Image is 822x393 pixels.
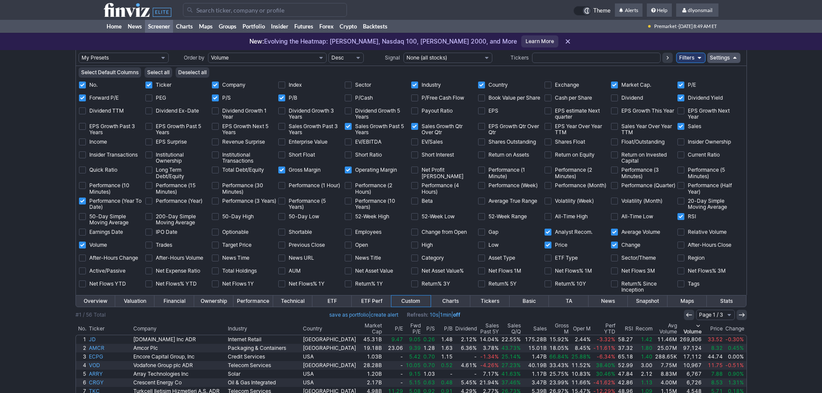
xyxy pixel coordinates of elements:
[545,213,551,220] input: All-Time High
[641,336,652,343] span: 1.42
[357,361,383,370] a: 28.28B
[302,361,357,370] a: [GEOGRAPHIC_DATA]
[145,20,173,33] a: Screener
[708,336,723,343] span: 33.52
[411,198,418,204] input: Beta
[676,3,718,17] a: dlyonsmail
[634,344,654,352] a: 1.80
[345,182,352,189] input: Performance (2 Hours)
[522,335,548,344] a: 175.28B
[115,296,154,307] a: Valuation
[548,335,570,344] a: 15.92%
[545,267,551,274] input: Net Flows% 1M
[641,345,652,351] span: 1.80
[278,213,285,220] input: 50-Day Low
[383,352,404,361] a: -
[145,107,152,114] input: Dividend Ex-Date
[500,352,522,361] a: 25.14%
[478,280,485,287] input: Return% 5Y
[593,6,611,16] span: Theme
[176,67,209,78] button: Deselect all
[278,94,285,101] input: P/B
[212,82,219,88] input: Company
[409,336,421,343] span: 9.05
[678,335,703,344] a: 269,806
[345,255,352,261] input: News Title
[592,352,617,361] a: -6.34%
[132,361,227,370] a: Vodafone Group plc ADR
[227,335,302,344] a: Internet Retail
[329,311,369,318] a: save as portfolio
[76,335,88,344] a: 1
[478,82,485,88] input: Country
[611,182,618,189] input: Performance (Quarter)
[391,296,431,307] a: Custom
[268,20,291,33] a: Insider
[145,267,152,274] input: Net Expense Ratio
[478,267,485,274] input: Net Flows 1M
[352,296,391,307] a: ETF Perf
[611,198,618,204] input: Volatility (Month)
[278,229,285,236] input: Shortable
[478,107,485,114] input: EPS
[404,352,422,361] a: 5.42
[677,213,684,220] input: RSI
[545,167,551,173] input: Performance (2 Minutes)
[345,242,352,248] input: Open
[345,267,352,274] input: Net Asset Value
[357,344,383,352] a: 19.18B
[711,345,723,351] span: 8.32
[611,138,618,145] input: Float/Outstanding
[678,344,703,352] a: 97,124
[312,296,352,307] a: ETF
[145,67,172,78] button: Select all
[454,335,478,344] a: 2.12%
[212,255,219,261] input: News Time
[571,353,591,360] span: 25.88%
[345,280,352,287] input: Return% 1Y
[423,353,435,360] span: 0.70
[436,352,454,361] a: 1.15
[611,242,618,248] input: Change
[478,229,485,236] input: Gap
[478,198,485,204] input: Average True Range
[436,361,454,370] a: 0.52
[302,335,357,344] a: [GEOGRAPHIC_DATA]
[278,242,285,248] input: Previous Close
[302,352,357,361] a: USA
[278,82,285,88] input: Index
[634,352,654,361] a: 1.40
[422,344,436,352] a: 1.28
[728,345,744,351] span: 0.45%
[422,335,436,344] a: 0.26
[677,107,684,114] input: EPS Growth Next Year
[411,167,418,173] input: Net Profit [PERSON_NAME]
[510,296,549,307] a: Basic
[76,352,88,361] a: 3
[611,255,618,261] input: Sector/Theme
[617,352,634,361] a: 65.18
[677,123,684,130] input: Sales
[611,82,618,88] input: Market Cap.
[88,344,132,352] a: AMCR
[430,311,438,318] a: 10s
[549,353,569,360] span: 66.84%
[478,242,485,248] input: Low
[647,3,672,17] a: Help
[278,138,285,145] input: Enterprise Value
[194,296,233,307] a: Ownership
[212,138,219,145] input: Revenue Surprise
[545,107,551,114] input: EPS estimate Next quarter
[677,198,684,204] input: 20-Day Simple Moving Average
[545,242,551,248] input: Price
[411,82,418,88] input: Industry
[79,94,86,101] input: Forward P/E
[545,255,551,261] input: ETF Type
[617,335,634,344] a: 58.27
[345,94,352,101] input: P/Cash
[677,94,684,101] input: Dividend Yield
[212,280,219,287] input: Net Flows 1Y
[678,352,703,361] a: 17,112
[409,345,421,351] span: 9.39
[422,361,436,370] a: 0.70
